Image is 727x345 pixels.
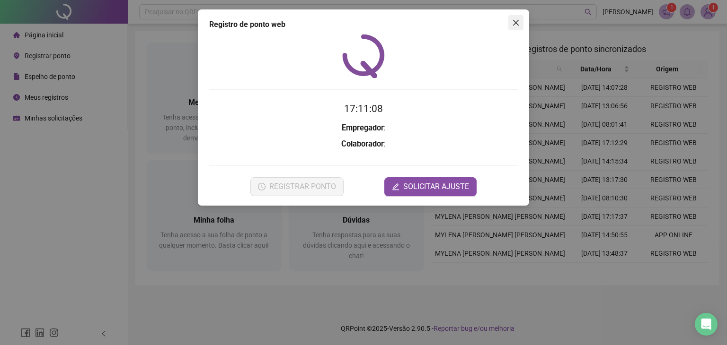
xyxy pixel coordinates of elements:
img: QRPoint [342,34,385,78]
span: close [512,19,520,26]
h3: : [209,138,518,150]
span: SOLICITAR AJUSTE [403,181,469,192]
strong: Empregador [342,123,384,132]
time: 17:11:08 [344,103,383,114]
h3: : [209,122,518,134]
button: Close [508,15,523,30]
button: REGISTRAR PONTO [250,177,344,196]
button: editSOLICITAR AJUSTE [384,177,477,196]
div: Open Intercom Messenger [695,313,718,336]
div: Registro de ponto web [209,19,518,30]
span: edit [392,183,399,190]
strong: Colaborador [341,139,384,148]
